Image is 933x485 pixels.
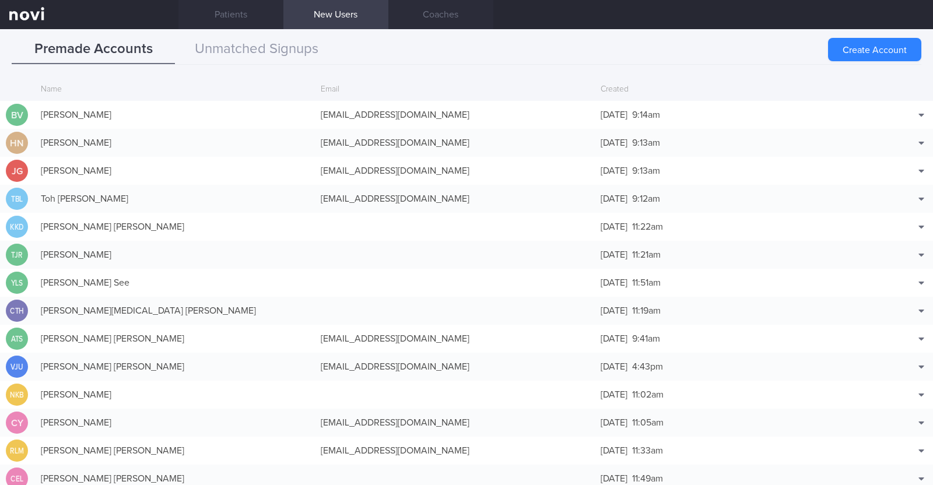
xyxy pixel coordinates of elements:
div: KKD [8,216,26,238]
span: 11:21am [632,250,661,259]
button: Premade Accounts [12,35,175,64]
span: [DATE] [601,222,627,231]
span: [DATE] [601,418,627,427]
div: Toh [PERSON_NAME] [35,187,315,210]
span: [DATE] [601,110,627,120]
span: [DATE] [601,194,627,203]
button: Create Account [828,38,921,61]
span: [DATE] [601,166,627,175]
div: [PERSON_NAME] [PERSON_NAME] [35,355,315,378]
span: [DATE] [601,278,627,287]
div: [EMAIL_ADDRESS][DOMAIN_NAME] [315,159,595,182]
span: [DATE] [601,138,627,147]
span: [DATE] [601,334,627,343]
span: [DATE] [601,362,627,371]
div: [PERSON_NAME][MEDICAL_DATA] [PERSON_NAME] [35,299,315,322]
div: [PERSON_NAME] [35,159,315,182]
div: [PERSON_NAME] [PERSON_NAME] [35,215,315,238]
span: 11:05am [632,418,664,427]
span: 9:14am [632,110,660,120]
span: 11:02am [632,390,664,399]
div: [EMAIL_ADDRESS][DOMAIN_NAME] [315,439,595,462]
div: [PERSON_NAME] [PERSON_NAME] [35,439,315,462]
div: [PERSON_NAME] [35,411,315,434]
div: YLS [8,272,26,294]
span: 11:33am [632,446,663,455]
span: 11:51am [632,278,661,287]
span: 9:13am [632,166,660,175]
div: Email [315,79,595,101]
button: Unmatched Signups [175,35,338,64]
span: [DATE] [601,250,627,259]
div: Created [595,79,875,101]
div: [EMAIL_ADDRESS][DOMAIN_NAME] [315,187,595,210]
div: [EMAIL_ADDRESS][DOMAIN_NAME] [315,327,595,350]
div: TBL [8,188,26,210]
div: [PERSON_NAME] [35,131,315,154]
div: Name [35,79,315,101]
div: bv [6,104,28,126]
span: 11:49am [632,474,663,483]
div: HN [6,132,28,154]
div: [PERSON_NAME] See [35,271,315,294]
div: [EMAIL_ADDRESS][DOMAIN_NAME] [315,103,595,126]
span: 9:12am [632,194,660,203]
div: [EMAIL_ADDRESS][DOMAIN_NAME] [315,355,595,378]
div: VJU [8,356,26,378]
div: RLM [8,440,26,462]
div: [PERSON_NAME] [35,103,315,126]
div: ATS [8,328,26,350]
div: CY [6,412,28,434]
span: [DATE] [601,390,627,399]
div: JG [6,160,28,182]
div: CTH [8,300,26,322]
span: [DATE] [601,446,627,455]
div: [PERSON_NAME] [PERSON_NAME] [35,327,315,350]
div: NKB [8,384,26,406]
span: 9:13am [632,138,660,147]
div: [EMAIL_ADDRESS][DOMAIN_NAME] [315,411,595,434]
span: [DATE] [601,306,627,315]
div: [PERSON_NAME] [35,383,315,406]
span: [DATE] [601,474,627,483]
div: [PERSON_NAME] [35,243,315,266]
span: 11:22am [632,222,663,231]
div: TJR [8,244,26,266]
span: 9:41am [632,334,660,343]
span: 11:19am [632,306,661,315]
div: [EMAIL_ADDRESS][DOMAIN_NAME] [315,131,595,154]
span: 4:43pm [632,362,663,371]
